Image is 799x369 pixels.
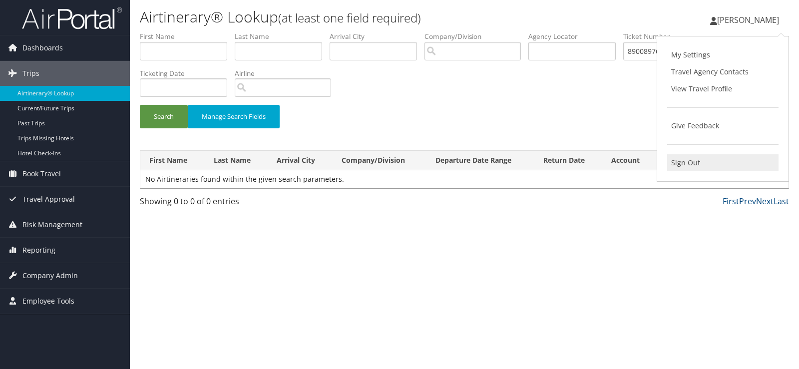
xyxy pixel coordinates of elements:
[667,117,779,134] a: Give Feedback
[22,289,74,314] span: Employee Tools
[667,63,779,80] a: Travel Agency Contacts
[140,31,235,41] label: First Name
[140,6,573,27] h1: Airtinerary® Lookup
[22,161,61,186] span: Book Travel
[140,68,235,78] label: Ticketing Date
[268,151,333,170] th: Arrival City: activate to sort column ascending
[22,61,39,86] span: Trips
[140,195,291,212] div: Showing 0 to 0 of 0 entries
[667,80,779,97] a: View Travel Profile
[22,187,75,212] span: Travel Approval
[330,31,424,41] label: Arrival City
[710,5,789,35] a: [PERSON_NAME]
[656,151,738,170] th: Agency Locator: activate to sort column ascending
[667,154,779,171] a: Sign Out
[333,151,426,170] th: Company/Division
[205,151,268,170] th: Last Name: activate to sort column ascending
[756,196,774,207] a: Next
[22,6,122,30] img: airportal-logo.png
[278,9,421,26] small: (at least one field required)
[140,170,789,188] td: No Airtineraries found within the given search parameters.
[140,105,188,128] button: Search
[774,196,789,207] a: Last
[723,196,739,207] a: First
[528,31,623,41] label: Agency Locator
[602,151,656,170] th: Account: activate to sort column ascending
[22,35,63,60] span: Dashboards
[426,151,534,170] th: Departure Date Range: activate to sort column ascending
[739,196,756,207] a: Prev
[667,46,779,63] a: My Settings
[424,31,528,41] label: Company/Division
[623,31,718,41] label: Ticket Number
[534,151,603,170] th: Return Date: activate to sort column ascending
[22,212,82,237] span: Risk Management
[235,68,339,78] label: Airline
[140,151,205,170] th: First Name: activate to sort column ascending
[235,31,330,41] label: Last Name
[717,14,779,25] span: [PERSON_NAME]
[22,263,78,288] span: Company Admin
[188,105,280,128] button: Manage Search Fields
[22,238,55,263] span: Reporting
